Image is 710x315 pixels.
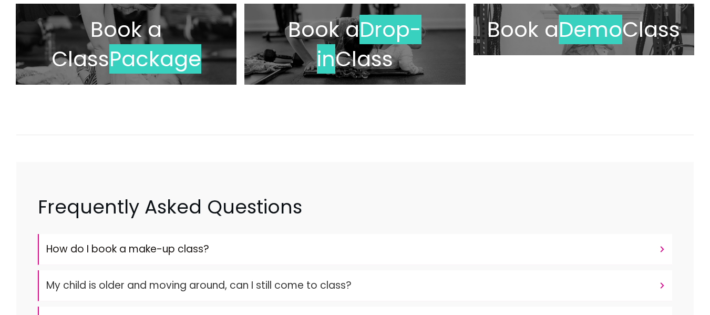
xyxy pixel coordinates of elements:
[38,194,672,233] h2: Frequently Asked Questions
[46,278,352,292] font: My child is older and moving around, can I still come to class?
[622,15,680,44] span: Class
[317,15,422,74] span: Drop-in
[487,15,559,44] span: Book a
[52,15,162,74] span: Book a Class
[109,44,201,74] span: Package
[559,15,622,44] span: Demo
[255,15,454,74] h2: Book a Class
[46,239,653,259] h4: How do I book a make-up class?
